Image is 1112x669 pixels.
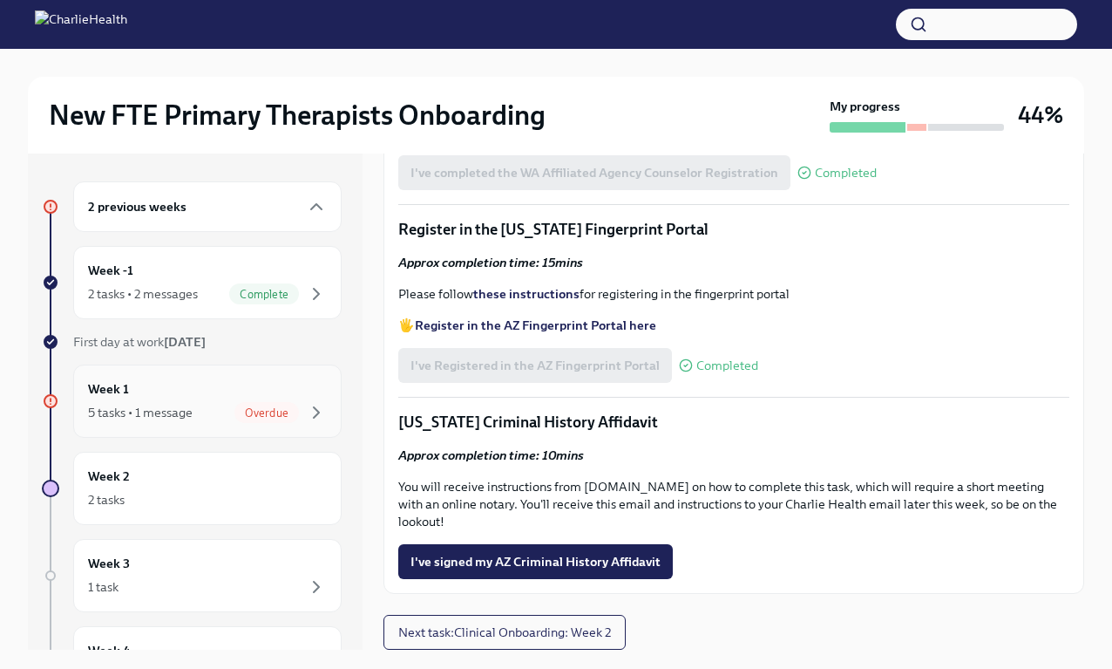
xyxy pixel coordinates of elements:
[88,467,130,486] h6: Week 2
[164,334,206,350] strong: [DATE]
[42,365,342,438] a: Week 15 tasks • 1 messageOverdue
[415,317,656,333] a: Register in the AZ Fingerprint Portal here
[815,167,877,180] span: Completed
[88,491,125,509] div: 2 tasks
[398,219,1069,240] p: Register in the [US_STATE] Fingerprint Portal
[88,379,129,399] h6: Week 1
[88,641,131,660] h6: Week 4
[42,333,342,351] a: First day at work[DATE]
[398,317,1069,334] p: 🖐️
[398,478,1069,530] p: You will receive instructions from [DOMAIN_NAME] on how to complete this task, which will require...
[88,285,198,303] div: 2 tasks • 2 messages
[696,359,758,372] span: Completed
[42,539,342,612] a: Week 31 task
[398,412,1069,433] p: [US_STATE] Criminal History Affidavit
[88,578,119,596] div: 1 task
[398,624,611,641] span: Next task : Clinical Onboarding: Week 2
[473,286,580,302] a: these instructions
[88,404,193,421] div: 5 tasks • 1 message
[229,288,299,301] span: Complete
[398,255,583,270] strong: Approx completion time: 15mins
[410,553,661,570] span: I've signed my AZ Criminal History Affidavit
[234,406,299,420] span: Overdue
[398,285,1069,303] p: Please follow for registering in the fingerprint portal
[88,554,130,573] h6: Week 3
[88,261,133,280] h6: Week -1
[1018,99,1063,131] h3: 44%
[35,10,127,38] img: CharlieHealth
[42,246,342,319] a: Week -12 tasks • 2 messagesComplete
[49,98,546,133] h2: New FTE Primary Therapists Onboarding
[830,98,900,115] strong: My progress
[398,447,584,463] strong: Approx completion time: 10mins
[73,181,342,232] div: 2 previous weeks
[398,544,673,579] button: I've signed my AZ Criminal History Affidavit
[42,452,342,525] a: Week 22 tasks
[383,615,626,650] button: Next task:Clinical Onboarding: Week 2
[88,197,186,216] h6: 2 previous weeks
[73,334,206,350] span: First day at work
